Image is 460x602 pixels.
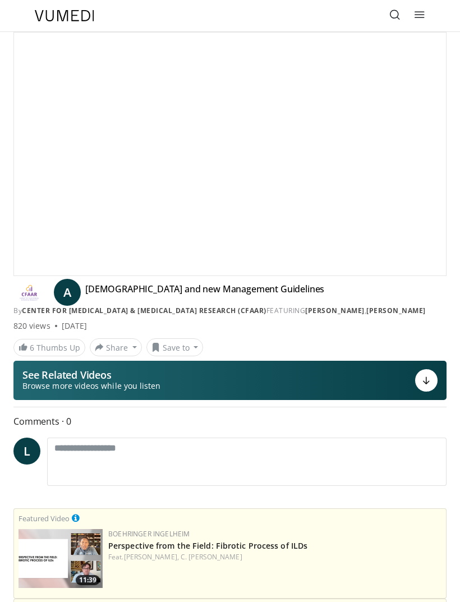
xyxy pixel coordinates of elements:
[90,338,142,356] button: Share
[108,540,307,551] a: Perspective from the Field: Fibrotic Process of ILDs
[30,342,34,353] span: 6
[13,414,447,429] span: Comments 0
[19,513,70,523] small: Featured Video
[85,283,324,301] h4: [DEMOGRAPHIC_DATA] and new Management Guidelines
[62,320,87,332] div: [DATE]
[366,306,426,315] a: [PERSON_NAME]
[108,529,190,539] a: Boehringer Ingelheim
[35,10,94,21] img: VuMedi Logo
[54,279,81,306] a: A
[22,380,160,392] span: Browse more videos while you listen
[13,320,50,332] span: 820 views
[108,552,441,562] div: Feat.
[13,306,447,316] div: By FEATURING ,
[305,306,365,315] a: [PERSON_NAME]
[13,339,85,356] a: 6 Thumbs Up
[19,529,103,588] a: 11:39
[13,283,45,301] img: Center for Food Allergy & Asthma Research (CFAAR)
[19,529,103,588] img: 0d260a3c-dea8-4d46-9ffd-2859801fb613.png.150x105_q85_crop-smart_upscale.png
[146,338,204,356] button: Save to
[181,552,242,562] a: C. [PERSON_NAME]
[13,438,40,465] a: L
[76,575,100,585] span: 11:39
[22,306,266,315] a: Center for [MEDICAL_DATA] & [MEDICAL_DATA] Research (CFAAR)
[13,361,447,400] button: See Related Videos Browse more videos while you listen
[124,552,179,562] a: [PERSON_NAME],
[14,33,446,275] video-js: Video Player
[22,369,160,380] p: See Related Videos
